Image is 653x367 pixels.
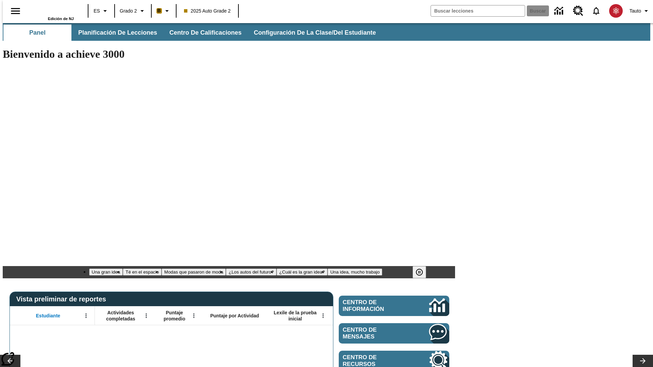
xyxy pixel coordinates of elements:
[277,268,328,276] button: Diapositiva 5 ¿Cuál es la gran idea?
[78,29,157,37] span: Planificación de lecciones
[157,6,161,15] span: B
[413,266,433,278] div: Pausar
[343,299,406,313] span: Centro de información
[29,29,46,37] span: Panel
[164,24,247,41] button: Centro de calificaciones
[210,313,259,319] span: Puntaje por Actividad
[633,355,653,367] button: Carrusel de lecciones, seguir
[248,24,381,41] button: Configuración de la clase/del estudiante
[89,268,123,276] button: Diapositiva 1 Una gran idea
[627,5,653,17] button: Perfil/Configuración
[81,311,91,321] button: Abrir menú
[630,7,641,15] span: Tauto
[343,327,409,340] span: Centro de mensajes
[123,268,162,276] button: Diapositiva 2 Té en el espacio
[162,268,226,276] button: Diapositiva 3 Modas que pasaron de moda
[48,17,74,21] span: Edición de NJ
[3,48,455,60] h1: Bienvenido a achieve 3000
[16,295,110,303] span: Vista preliminar de reportes
[5,1,26,21] button: Abrir el menú lateral
[169,29,241,37] span: Centro de calificaciones
[318,311,328,321] button: Abrir menú
[90,5,112,17] button: Lenguaje: ES, Selecciona un idioma
[550,2,569,20] a: Centro de información
[328,268,382,276] button: Diapositiva 6 Una idea, mucho trabajo
[3,24,382,41] div: Subbarra de navegación
[189,311,199,321] button: Abrir menú
[413,266,426,278] button: Pausar
[158,310,191,322] span: Puntaje promedio
[120,7,137,15] span: Grado 2
[339,323,449,344] a: Centro de mensajes
[94,7,100,15] span: ES
[30,3,74,17] a: Portada
[141,311,151,321] button: Abrir menú
[587,2,605,20] a: Notificaciones
[339,296,449,316] a: Centro de información
[30,2,74,21] div: Portada
[431,5,525,16] input: Buscar campo
[226,268,277,276] button: Diapositiva 4 ¿Los autos del futuro?
[184,7,231,15] span: 2025 Auto Grade 2
[609,4,623,18] img: avatar image
[117,5,149,17] button: Grado: Grado 2, Elige un grado
[254,29,376,37] span: Configuración de la clase/del estudiante
[569,2,587,20] a: Centro de recursos, Se abrirá en una pestaña nueva.
[73,24,163,41] button: Planificación de lecciones
[270,310,320,322] span: Lexile de la prueba inicial
[98,310,143,322] span: Actividades completadas
[3,23,650,41] div: Subbarra de navegación
[36,313,61,319] span: Estudiante
[605,2,627,20] button: Escoja un nuevo avatar
[154,5,174,17] button: Boost El color de la clase es anaranjado claro. Cambiar el color de la clase.
[3,24,71,41] button: Panel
